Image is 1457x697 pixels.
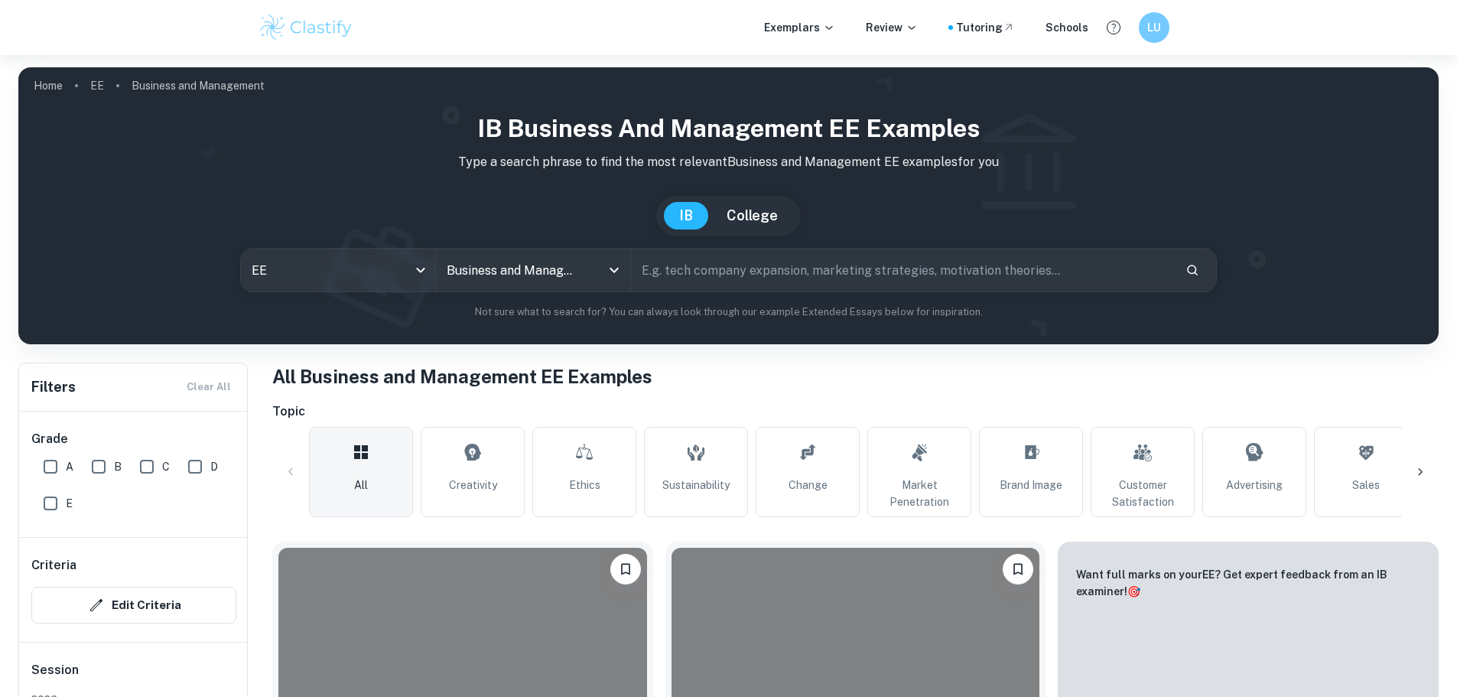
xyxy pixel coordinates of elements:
button: Bookmark [1003,554,1033,585]
span: Sales [1352,477,1380,493]
p: Business and Management [132,77,265,94]
a: Tutoring [956,19,1015,36]
span: C [162,458,170,475]
img: profile cover [18,67,1439,344]
span: E [66,495,73,512]
p: Not sure what to search for? You can always look through our example Extended Essays below for in... [31,305,1426,320]
h6: Session [31,661,236,692]
span: Customer Satisfaction [1098,477,1188,510]
span: D [210,458,218,475]
button: LU [1139,12,1169,43]
button: Search [1179,257,1205,283]
button: Open [603,259,625,281]
button: College [711,202,793,230]
p: Exemplars [764,19,835,36]
button: IB [664,202,708,230]
button: Help and Feedback [1101,15,1127,41]
span: Brand Image [1000,477,1062,493]
a: Home [34,75,63,96]
p: Review [866,19,918,36]
span: Sustainability [662,477,730,493]
h6: Topic [272,402,1439,421]
h6: Filters [31,376,76,398]
h6: Grade [31,430,236,448]
span: Ethics [569,477,600,493]
span: All [354,477,368,493]
img: Clastify logo [258,12,355,43]
span: 🎯 [1127,585,1140,598]
span: B [114,458,122,475]
span: Change [789,477,828,493]
button: Bookmark [610,554,641,585]
h6: LU [1145,19,1163,36]
button: Edit Criteria [31,587,236,624]
p: Want full marks on your EE ? Get expert feedback from an IB examiner! [1076,566,1420,600]
span: A [66,458,73,475]
p: Type a search phrase to find the most relevant Business and Management EE examples for you [31,153,1426,171]
span: Advertising [1226,477,1283,493]
a: EE [90,75,104,96]
a: Schools [1046,19,1088,36]
h6: Criteria [31,556,76,575]
h1: IB Business and Management EE examples [31,110,1426,147]
input: E.g. tech company expansion, marketing strategies, motivation theories... [631,249,1173,292]
div: EE [241,249,435,292]
span: Creativity [449,477,497,493]
span: Market Penetration [874,477,964,510]
h1: All Business and Management EE Examples [272,363,1439,390]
